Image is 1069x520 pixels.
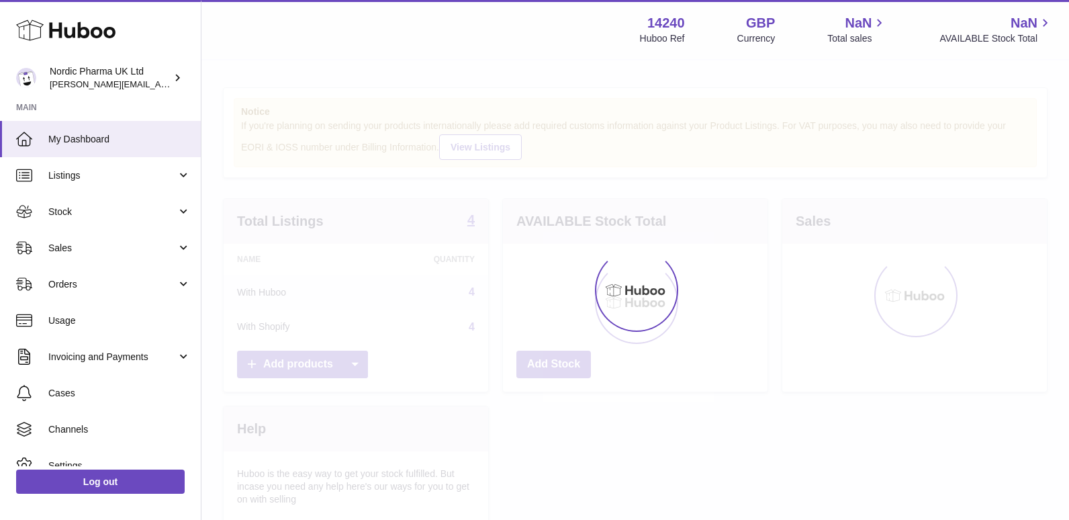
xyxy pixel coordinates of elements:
[647,14,685,32] strong: 14240
[827,32,887,45] span: Total sales
[845,14,872,32] span: NaN
[48,206,177,218] span: Stock
[48,423,191,436] span: Channels
[48,133,191,146] span: My Dashboard
[48,169,177,182] span: Listings
[939,14,1053,45] a: NaN AVAILABLE Stock Total
[737,32,776,45] div: Currency
[640,32,685,45] div: Huboo Ref
[16,68,36,88] img: joe.plant@parapharmdev.com
[48,278,177,291] span: Orders
[1011,14,1037,32] span: NaN
[48,242,177,255] span: Sales
[48,351,177,363] span: Invoicing and Payments
[939,32,1053,45] span: AVAILABLE Stock Total
[746,14,775,32] strong: GBP
[827,14,887,45] a: NaN Total sales
[48,460,191,472] span: Settings
[48,387,191,400] span: Cases
[16,470,185,494] a: Log out
[50,79,269,89] span: [PERSON_NAME][EMAIL_ADDRESS][DOMAIN_NAME]
[48,314,191,327] span: Usage
[50,65,171,91] div: Nordic Pharma UK Ltd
